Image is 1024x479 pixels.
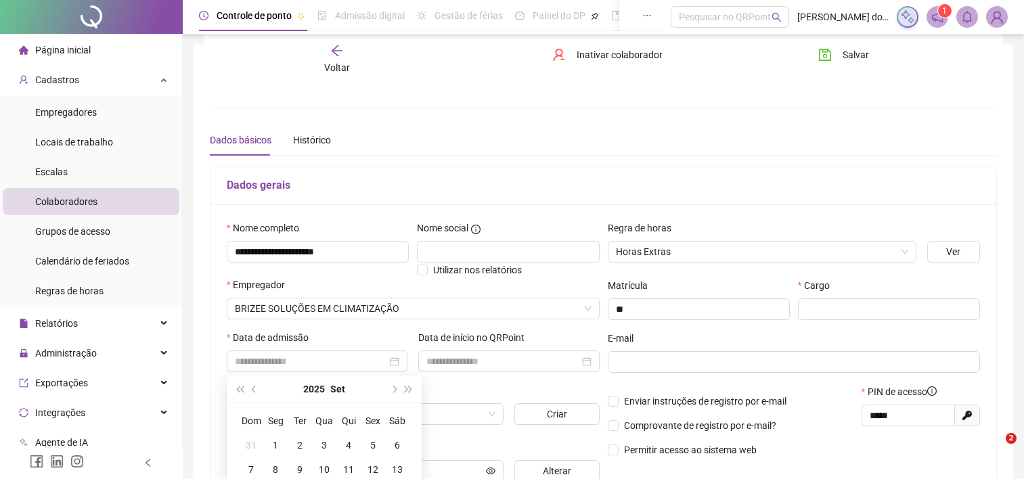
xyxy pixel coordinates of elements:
span: notification [931,11,943,23]
label: Nome completo [227,221,308,235]
span: Painel do DP [533,10,585,21]
th: Ter [288,409,312,433]
div: 8 [267,461,284,478]
span: PIN de acesso [868,384,937,399]
div: 7 [243,461,259,478]
span: linkedin [50,455,64,468]
span: file [19,319,28,328]
td: 2025-09-01 [263,433,288,457]
th: Seg [263,409,288,433]
sup: 1 [938,4,952,18]
span: BRIZEE LTDA [235,298,592,319]
th: Dom [239,409,263,433]
span: Controle de ponto [217,10,292,21]
span: pushpin [591,12,599,20]
span: Permitir acesso ao sistema web [624,444,757,455]
span: Gestão de férias [435,10,503,21]
span: Grupos de acesso [35,226,110,237]
div: 3 [316,437,332,453]
span: Voltar [324,62,350,73]
button: Criar [514,403,600,425]
span: facebook [30,455,43,468]
div: 31 [243,437,259,453]
span: Regras de horas [35,286,104,296]
span: Locais de trabalho [35,137,113,147]
div: 9 [292,461,308,478]
div: 5 [365,437,381,453]
h5: Dados gerais [227,177,980,193]
span: Alterar [543,463,571,478]
div: Histórico [293,133,331,147]
span: ellipsis [642,11,652,20]
span: info-circle [471,225,481,234]
th: Qui [336,409,361,433]
button: super-prev-year [232,375,247,403]
span: user-add [19,75,28,85]
span: Colaboradores [35,196,97,207]
span: Comprovante de registro por e-mail? [624,420,776,431]
th: Qua [312,409,336,433]
span: left [143,458,153,467]
span: Utilizar nos relatórios [433,265,522,275]
span: instagram [70,455,84,468]
span: user-delete [552,48,566,62]
label: Data de início no QRPoint [418,330,533,345]
button: month panel [330,375,345,403]
span: Agente de IA [35,437,88,448]
td: 2025-08-31 [239,433,263,457]
button: prev-year [247,375,262,403]
span: [PERSON_NAME] do [PERSON_NAME] [797,9,889,24]
span: Inativar colaborador [577,47,663,62]
div: 13 [389,461,405,478]
span: bell [961,11,973,23]
th: Sáb [385,409,409,433]
div: 12 [365,461,381,478]
span: Relatórios [35,318,78,329]
button: Ver [927,241,980,263]
span: lock [19,348,28,358]
span: Admissão digital [335,10,405,21]
div: 10 [316,461,332,478]
span: Empregadores [35,107,97,118]
label: Data de admissão [227,330,317,345]
button: Salvar [808,44,879,66]
span: home [19,45,28,55]
span: export [19,378,28,388]
div: 11 [340,461,357,478]
span: pushpin [297,12,305,20]
button: next-year [386,375,401,403]
button: year panel [303,375,325,403]
span: Ver [946,244,960,259]
span: dashboard [515,11,525,20]
div: 1 [267,437,284,453]
span: Criar [547,407,567,421]
iframe: Intercom live chat [978,433,1010,465]
span: Nome social [417,221,468,235]
span: clock-circle [199,11,208,20]
span: Cadastros [35,74,79,85]
td: 2025-09-06 [385,433,409,457]
th: Sex [361,409,385,433]
span: book [611,11,621,20]
span: file-done [317,11,327,20]
span: info-circle [927,386,937,396]
td: 2025-09-02 [288,433,312,457]
span: Administração [35,348,97,359]
div: 6 [389,437,405,453]
label: Regra de horas [608,221,680,235]
span: eye [486,466,495,476]
label: Empregador [227,277,294,292]
label: Cargo [798,278,839,293]
span: save [818,48,832,62]
td: 2025-09-03 [312,433,336,457]
label: E-mail [608,331,642,346]
span: 1 [942,6,947,16]
span: 2 [1006,433,1017,444]
button: Inativar colaborador [542,44,673,66]
img: 54701 [987,7,1007,27]
span: sun [417,11,426,20]
img: sparkle-icon.fc2bf0ac1784a2077858766a79e2daf3.svg [900,9,915,24]
span: search [772,12,782,22]
td: 2025-09-05 [361,433,385,457]
span: Integrações [35,407,85,418]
